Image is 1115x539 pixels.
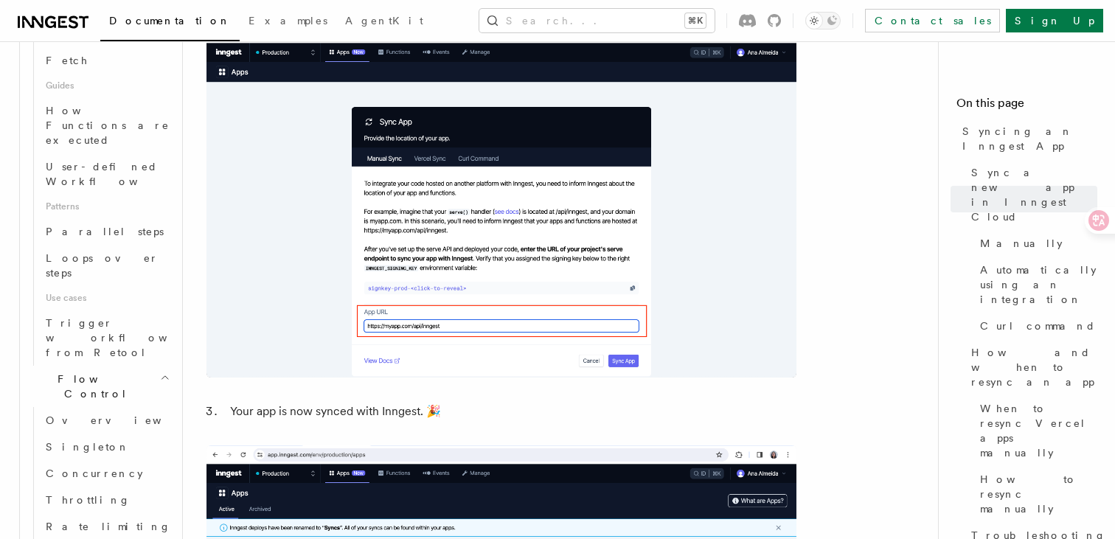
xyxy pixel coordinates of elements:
span: Patterns [40,195,173,218]
a: Contact sales [865,9,1000,32]
span: Overview [46,414,198,426]
a: Manually [974,230,1097,257]
span: Curl command [980,319,1096,333]
a: Fetch [40,47,173,74]
a: AgentKit [336,4,432,40]
a: Sign Up [1006,9,1103,32]
span: Use cases [40,286,173,310]
span: User-defined Workflows [46,161,178,187]
span: Parallel steps [46,226,164,237]
span: Examples [249,15,327,27]
span: When to resync Vercel apps manually [980,401,1097,460]
span: Automatically using an integration [980,262,1097,307]
span: Sync a new app in Inngest Cloud [971,165,1097,224]
span: AgentKit [345,15,423,27]
a: User-defined Workflows [40,153,173,195]
button: Flow Control [26,366,173,407]
a: Curl command [974,313,1097,339]
button: Search...⌘K [479,9,715,32]
kbd: ⌘K [685,13,706,28]
span: Singleton [46,441,130,453]
li: Your app is now synced with Inngest. 🎉 [226,401,796,422]
a: Documentation [100,4,240,41]
a: Concurrency [40,460,173,487]
span: Documentation [109,15,231,27]
a: How to resync manually [974,466,1097,522]
a: Syncing an Inngest App [956,118,1097,159]
a: How and when to resync an app [965,339,1097,395]
span: How Functions are executed [46,105,170,146]
span: Fetch [46,55,88,66]
a: Automatically using an integration [974,257,1097,313]
span: Loops over steps [46,252,159,279]
span: Throttling [46,494,131,506]
button: Toggle dark mode [805,12,841,29]
span: Concurrency [46,467,143,479]
a: When to resync Vercel apps manually [974,395,1097,466]
a: Trigger workflows from Retool [40,310,173,366]
img: Sync New App form where you paste your project’s serve endpoint to inform Inngest about the locat... [206,24,796,378]
a: How Functions are executed [40,97,173,153]
span: Manually [980,236,1063,251]
a: Throttling [40,487,173,513]
span: Guides [40,74,173,97]
a: Examples [240,4,336,40]
a: Sync a new app in Inngest Cloud [965,159,1097,230]
span: Flow Control [26,372,160,401]
span: How and when to resync an app [971,345,1097,389]
a: Singleton [40,434,173,460]
a: Loops over steps [40,245,173,286]
span: Trigger workflows from Retool [46,317,208,358]
span: Rate limiting [46,521,171,532]
a: Parallel steps [40,218,173,245]
h4: On this page [956,94,1097,118]
span: How to resync manually [980,472,1097,516]
span: Syncing an Inngest App [962,124,1097,153]
a: Overview [40,407,173,434]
